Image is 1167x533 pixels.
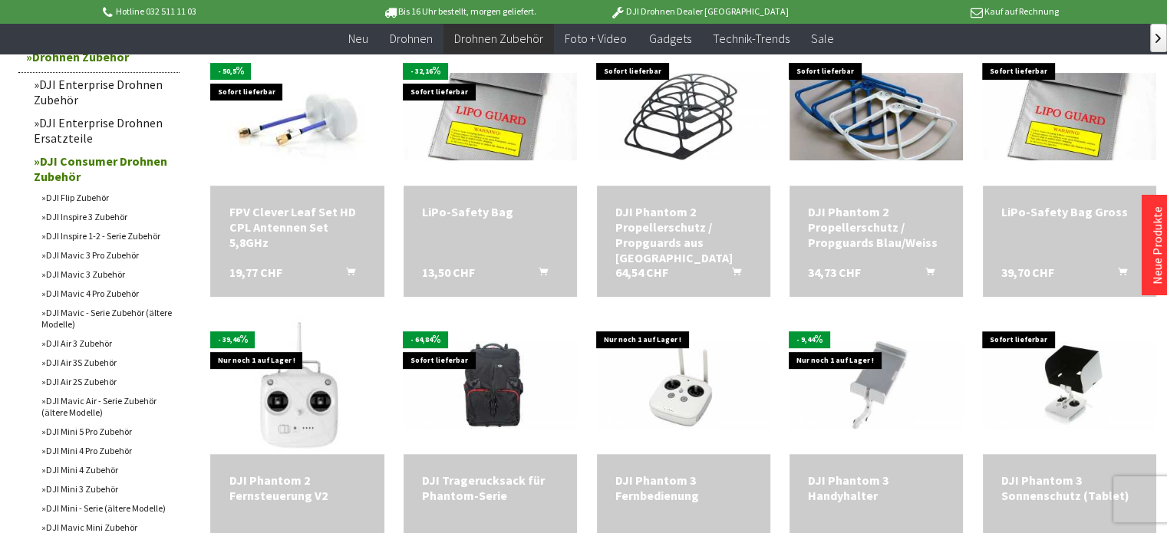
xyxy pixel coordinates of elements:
[34,265,180,284] a: DJI Mavic 3 Zubehör
[229,472,365,503] div: DJI Phantom 2 Fernsteuerung V2
[26,150,180,188] a: DJI Consumer Drohnen Zubehör
[328,265,364,285] button: In den Warenkorb
[906,265,943,285] button: In den Warenkorb
[615,204,752,265] div: DJI Phantom 2 Propellerschutz / Propguards aus [GEOGRAPHIC_DATA]
[520,265,557,285] button: In den Warenkorb
[1149,206,1165,285] a: Neue Produkte
[1001,472,1138,503] div: DJI Phantom 3 Sonnenschutz (Tablet)
[701,23,799,54] a: Technik-Trends
[615,472,752,503] div: DJI Phantom 3 Fernbedienung
[790,73,963,160] img: DJI Phantom 2 Propellerschutz / Propguards Blau/Weiss
[810,31,833,46] span: Sale
[714,265,750,285] button: In den Warenkorb
[597,73,770,160] img: DJI Phantom 2 Propellerschutz / Propguards aus Karbon
[648,31,691,46] span: Gadgets
[808,472,944,503] a: DJI Phantom 3 Handyhalter 32,72 CHF In den Warenkorb
[100,2,339,21] p: Hotline 032 511 11 03
[34,391,180,422] a: DJI Mavic Air - Serie Zubehör (ältere Modelle)
[808,204,944,250] div: DJI Phantom 2 Propellerschutz / Propguards Blau/Weiss
[34,498,180,518] a: DJI Mini - Serie (ältere Modelle)
[1001,472,1138,503] a: DJI Phantom 3 Sonnenschutz (Tablet) 24,74 CHF In den Warenkorb
[404,73,577,160] img: LiPo-Safety Bag
[983,73,1156,160] img: LiPo-Safety Bag Gross
[229,204,365,250] div: FPV Clever Leaf Set HD CPL Antennen Set 5,8GHz
[229,472,365,503] a: DJI Phantom 2 Fernsteuerung V2 90,23 CHF In den Warenkorb
[422,472,559,503] div: DJI Tragerucksack für Phantom-Serie
[565,31,627,46] span: Foto + Video
[229,316,367,454] img: DJI Phantom 2 Fernsteuerung V2
[554,23,638,54] a: Foto + Video
[26,73,180,111] a: DJI Enterprise Drohnen Zubehör
[579,2,819,21] p: DJI Drohnen Dealer [GEOGRAPHIC_DATA]
[819,2,1059,21] p: Kauf auf Rechnung
[34,353,180,372] a: DJI Air 3S Zubehör
[983,341,1156,429] img: DJI Phantom 3 Sonnenschutz (Tablet)
[34,284,180,303] a: DJI Mavic 4 Pro Zubehör
[34,188,180,207] a: DJI Flip Zubehör
[338,23,379,54] a: Neu
[808,472,944,503] div: DJI Phantom 3 Handyhalter
[229,204,365,250] a: FPV Clever Leaf Set HD CPL Antennen Set 5,8GHz 19,77 CHF In den Warenkorb
[34,422,180,441] a: DJI Mini 5 Pro Zubehör
[34,479,180,498] a: DJI Mini 3 Zubehör
[34,334,180,353] a: DJI Air 3 Zubehör
[379,23,443,54] a: Drohnen
[615,265,668,280] span: 64,54 CHF
[615,472,752,503] a: DJI Phantom 3 Fernbedienung 636,30 CHF In den Warenkorb
[34,460,180,479] a: DJI Mini 4 Zubehör
[712,31,789,46] span: Technik-Trends
[340,2,579,21] p: Bis 16 Uhr bestellt, morgen geliefert.
[229,48,367,186] img: FPV Clever Leaf Set HD CPL Antennen Set 5,8GHz
[34,245,180,265] a: DJI Mavic 3 Pro Zubehör
[422,265,475,280] span: 13,50 CHF
[808,265,861,280] span: 34,73 CHF
[1099,265,1136,285] button: In den Warenkorb
[1001,265,1054,280] span: 39,70 CHF
[34,441,180,460] a: DJI Mini 4 Pro Zubehör
[18,41,180,73] a: Drohnen Zubehör
[390,31,433,46] span: Drohnen
[34,303,180,334] a: DJI Mavic - Serie Zubehör (ältere Modelle)
[1001,204,1138,219] div: LiPo-Safety Bag Gross
[348,31,368,46] span: Neu
[404,341,577,429] img: DJI Tragerucksack für Phantom-Serie
[799,23,844,54] a: Sale
[422,204,559,219] div: LiPo-Safety Bag
[790,341,963,429] img: DJI Phantom 3 Handyhalter
[638,23,701,54] a: Gadgets
[615,204,752,265] a: DJI Phantom 2 Propellerschutz / Propguards aus [GEOGRAPHIC_DATA] 64,54 CHF In den Warenkorb
[597,341,770,429] img: DJI Phantom 3 Fernbedienung
[1155,34,1161,43] span: 
[454,31,543,46] span: Drohnen Zubehör
[443,23,554,54] a: Drohnen Zubehör
[229,265,282,280] span: 19,77 CHF
[34,207,180,226] a: DJI Inspire 3 Zubehör
[422,472,559,503] a: DJI Tragerucksack für Phantom-Serie 69,90 CHF In den Warenkorb
[1001,204,1138,219] a: LiPo-Safety Bag Gross 39,70 CHF In den Warenkorb
[808,204,944,250] a: DJI Phantom 2 Propellerschutz / Propguards Blau/Weiss 34,73 CHF In den Warenkorb
[26,111,180,150] a: DJI Enterprise Drohnen Ersatzteile
[34,226,180,245] a: DJI Inspire 1-2 - Serie Zubehör
[34,372,180,391] a: DJI Air 2S Zubehör
[422,204,559,219] a: LiPo-Safety Bag 13,50 CHF In den Warenkorb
